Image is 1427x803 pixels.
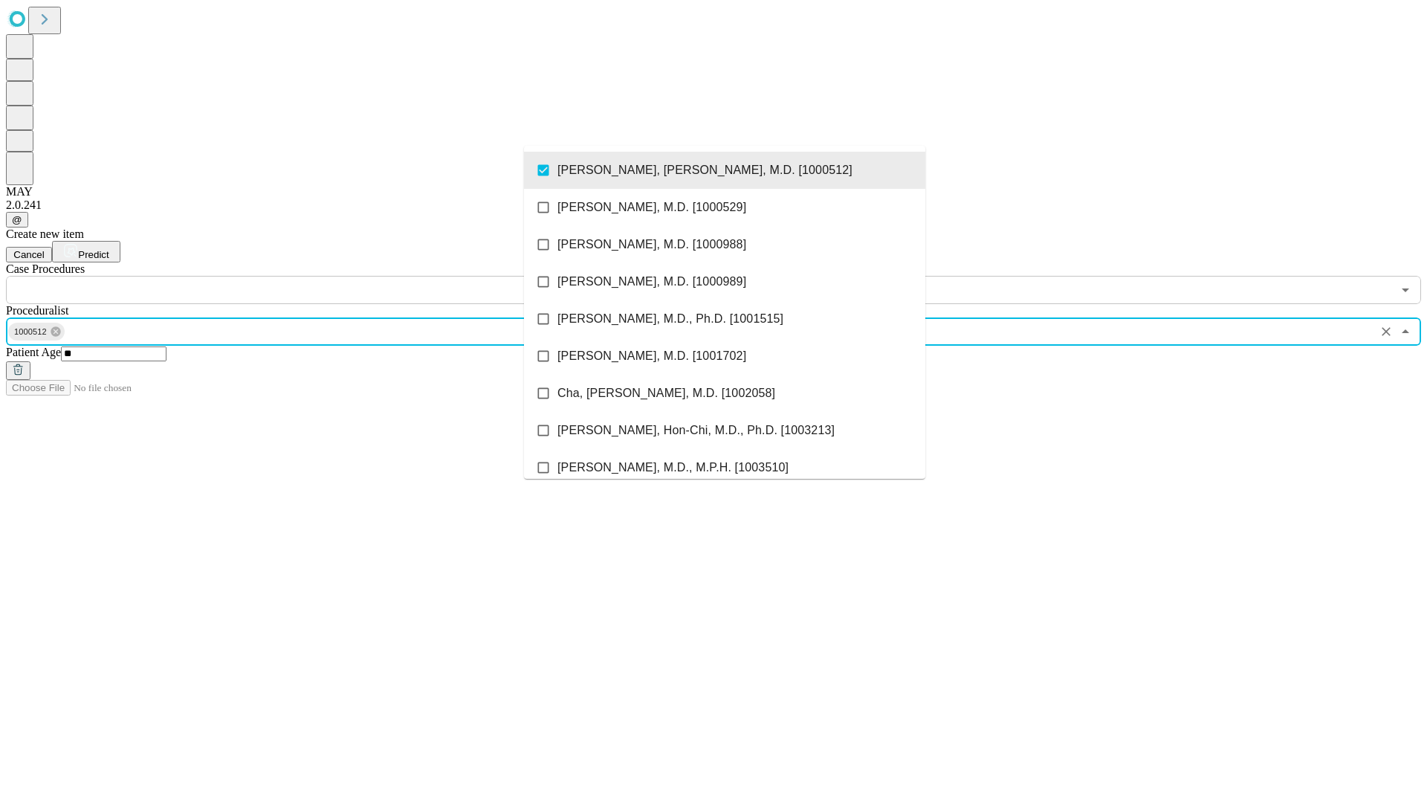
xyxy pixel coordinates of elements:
[557,236,746,254] span: [PERSON_NAME], M.D. [1000988]
[557,347,746,365] span: [PERSON_NAME], M.D. [1001702]
[12,214,22,225] span: @
[557,161,852,179] span: [PERSON_NAME], [PERSON_NAME], M.D. [1000512]
[13,249,45,260] span: Cancel
[8,323,65,341] div: 1000512
[6,346,61,358] span: Patient Age
[557,199,746,216] span: [PERSON_NAME], M.D. [1000529]
[557,384,775,402] span: Cha, [PERSON_NAME], M.D. [1002058]
[6,228,84,240] span: Create new item
[557,273,746,291] span: [PERSON_NAME], M.D. [1000989]
[6,262,85,275] span: Scheduled Procedure
[1395,280,1416,300] button: Open
[6,212,28,228] button: @
[6,185,1421,199] div: MAY
[6,304,68,317] span: Proceduralist
[78,249,109,260] span: Predict
[6,247,52,262] button: Cancel
[1395,321,1416,342] button: Close
[557,459,789,477] span: [PERSON_NAME], M.D., M.P.H. [1003510]
[8,323,53,341] span: 1000512
[52,241,120,262] button: Predict
[1376,321,1397,342] button: Clear
[557,310,783,328] span: [PERSON_NAME], M.D., Ph.D. [1001515]
[557,422,835,439] span: [PERSON_NAME], Hon-Chi, M.D., Ph.D. [1003213]
[6,199,1421,212] div: 2.0.241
